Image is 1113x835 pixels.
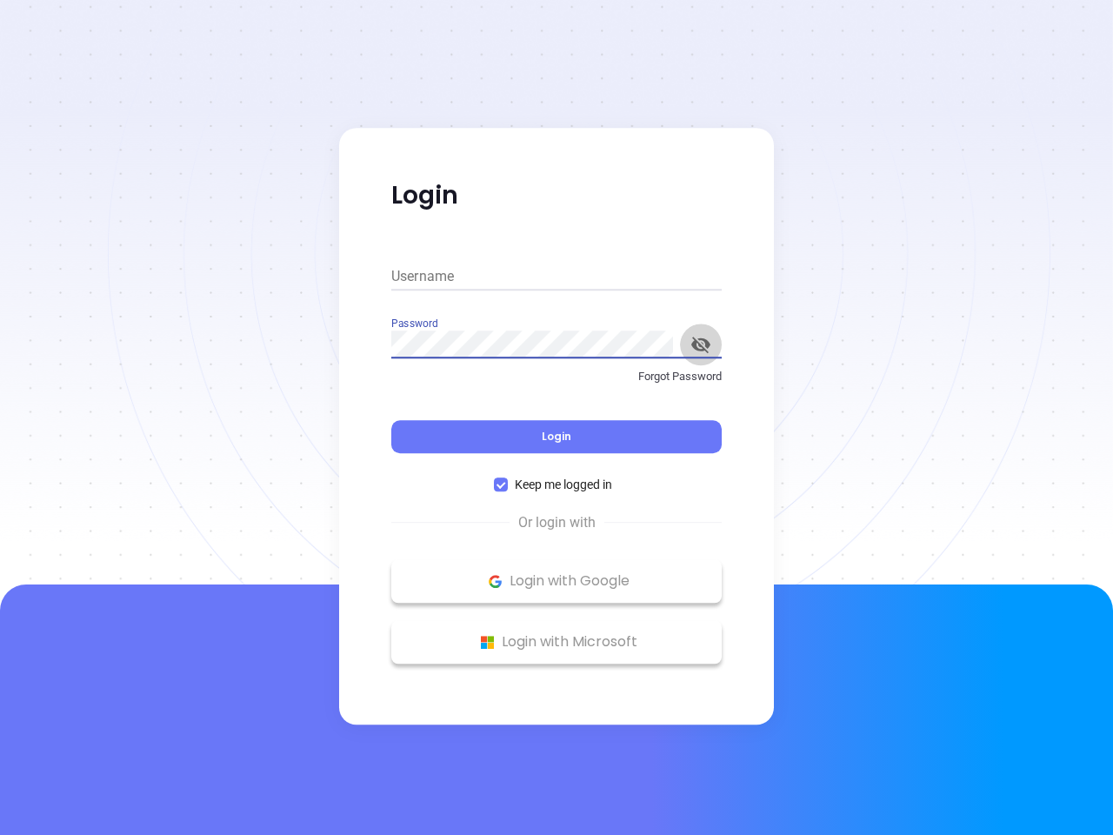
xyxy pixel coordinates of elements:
button: Google Logo Login with Google [391,559,722,603]
span: Login [542,429,571,444]
p: Login [391,180,722,211]
img: Google Logo [484,571,506,592]
button: Login [391,420,722,453]
a: Forgot Password [391,368,722,399]
p: Login with Microsoft [400,629,713,655]
button: Microsoft Logo Login with Microsoft [391,620,722,664]
p: Forgot Password [391,368,722,385]
img: Microsoft Logo [477,631,498,653]
p: Login with Google [400,568,713,594]
span: Keep me logged in [508,475,619,494]
label: Password [391,318,437,329]
span: Or login with [510,512,604,533]
button: toggle password visibility [680,324,722,365]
